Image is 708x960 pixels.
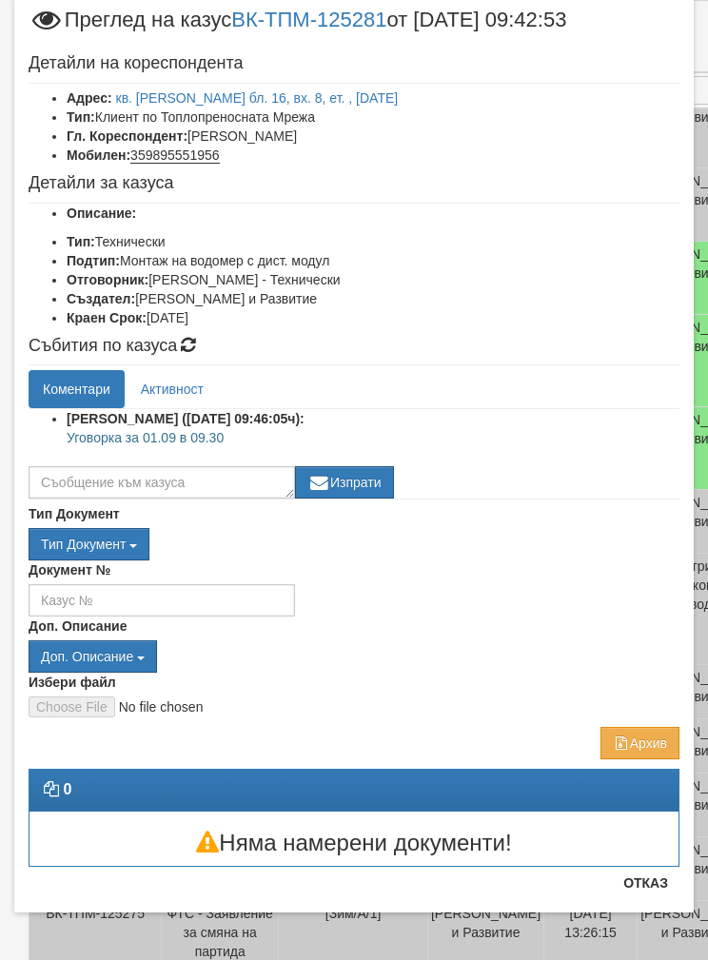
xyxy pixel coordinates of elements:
b: Тип: [67,109,95,125]
label: Документ № [29,560,110,579]
label: Тип Документ [29,504,120,523]
li: [DATE] [67,308,679,327]
button: Отказ [612,868,679,898]
a: ВК-ТПМ-125281 [231,8,386,31]
b: Адрес: [67,90,112,106]
strong: 0 [63,781,71,797]
button: Доп. Описание [29,640,157,673]
h4: Събития по казуса [29,337,679,356]
b: Гл. Кореспондент: [67,128,187,144]
li: Технически [67,232,679,251]
li: [PERSON_NAME] [67,127,679,146]
a: Активност [127,370,218,408]
b: Мобилен: [67,147,130,163]
strong: [PERSON_NAME] ([DATE] 09:46:05ч): [67,411,305,426]
h4: Детайли на кореспондента [29,54,679,73]
label: Доп. Описание [29,617,127,636]
b: Краен Срок: [67,310,147,325]
button: Изпрати [295,466,394,499]
label: Избери файл [29,673,116,692]
li: Монтаж на водомер с дист. модул [67,251,679,270]
a: Коментари [29,370,125,408]
b: Описание: [67,206,136,221]
a: кв. [PERSON_NAME] бл. 16, вх. 8, ет. , [DATE] [116,90,399,106]
span: Тип Документ [41,537,126,552]
div: Двоен клик, за изчистване на избраната стойност. [29,528,679,560]
h3: Няма намерени документи! [29,831,678,855]
li: Клиент по Топлопреносната Мрежа [67,108,679,127]
button: Архив [600,727,679,759]
li: [PERSON_NAME] и Развитие [67,289,679,308]
b: Отговорник: [67,272,148,287]
b: Тип: [67,234,95,249]
p: Уговорка за 01.09 в 09.30 [67,428,679,447]
b: Създател: [67,291,135,306]
span: Преглед на казус от [DATE] 09:42:53 [29,10,566,45]
span: Доп. Описание [41,649,133,664]
input: Казус № [29,584,295,617]
li: [PERSON_NAME] - Технически [67,270,679,289]
b: Подтип: [67,253,120,268]
div: Двоен клик, за изчистване на избраната стойност. [29,640,679,673]
h4: Детайли за казуса [29,174,679,193]
button: Тип Документ [29,528,149,560]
